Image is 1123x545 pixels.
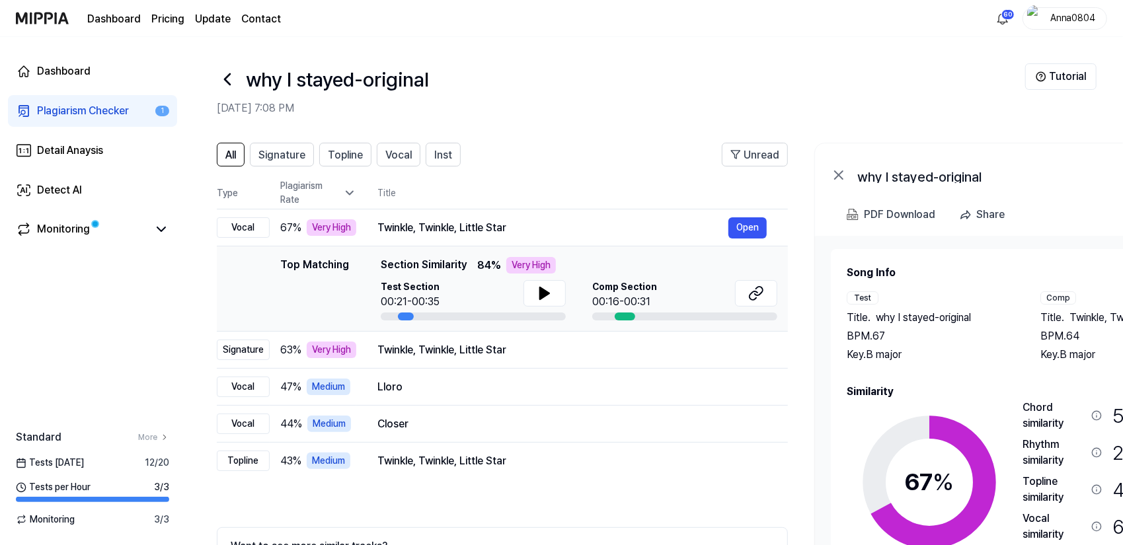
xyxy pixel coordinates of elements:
div: Plagiarism Checker [37,103,129,119]
span: Vocal [385,147,412,163]
span: Tests per Hour [16,480,91,494]
div: 00:21-00:35 [381,294,440,310]
span: Section Similarity [381,257,467,273]
div: BPM. 67 [847,328,1014,344]
div: Vocal similarity [1023,511,1086,542]
button: Topline [319,143,371,166]
div: Dashboard [37,63,91,79]
span: 43 % [280,453,301,469]
span: Title . [1040,310,1064,326]
div: Closer [377,416,767,432]
span: Monitoring [16,513,75,527]
span: All [225,147,236,163]
div: Test [847,291,878,305]
span: 47 % [280,379,301,395]
div: PDF Download [864,206,935,223]
img: profile [1027,5,1043,32]
button: profileAnna0804 [1023,7,1107,30]
div: Topline [217,451,270,471]
span: 3 / 3 [154,513,169,527]
div: Medium [307,416,351,432]
span: Unread [744,147,779,163]
button: Pricing [151,11,184,27]
div: Twinkle, Twinkle, Little Star [377,342,767,358]
div: Very High [307,219,356,236]
div: Plagiarism Rate [280,179,356,207]
div: Very High [506,257,556,273]
div: Vocal [217,414,270,434]
img: Help [1036,71,1046,82]
th: Type [217,177,270,209]
span: 63 % [280,342,301,358]
span: 84 % [477,258,501,273]
span: Signature [258,147,305,163]
span: 3 / 3 [154,480,169,494]
span: 44 % [280,416,302,432]
button: Tutorial [1025,63,1097,90]
a: More [138,431,169,443]
div: Medium [307,453,350,469]
div: Key. B major [847,347,1014,363]
div: 60 [1001,9,1015,20]
div: Detect AI [37,182,82,198]
div: Top Matching [280,257,349,320]
div: Rhythm similarity [1023,437,1086,468]
div: Twinkle, Twinkle, Little Star [377,220,728,236]
span: Title . [847,310,871,326]
span: why I stayed-original [876,310,971,326]
span: % [933,468,954,496]
div: Monitoring [37,221,90,237]
div: why I stayed-original [857,167,1122,183]
h1: why I stayed-original [246,65,429,94]
a: Detail Anaysis [8,135,177,166]
span: 12 / 20 [145,456,169,470]
span: Standard [16,429,61,445]
button: PDF Download [844,201,938,228]
div: Signature [217,340,270,360]
span: Topline [328,147,363,163]
a: Dashboard [87,11,141,27]
span: Test Section [381,280,440,294]
h2: [DATE] 7:08 PM [217,100,1025,116]
div: Share [976,206,1005,223]
div: 00:16-00:31 [592,294,657,310]
span: Comp Section [592,280,657,294]
span: Inst [434,147,452,163]
button: Unread [722,143,788,166]
a: Contact [241,11,281,27]
th: Title [377,177,788,209]
button: All [217,143,245,166]
button: Signature [250,143,314,166]
span: Tests [DATE] [16,456,84,470]
button: Share [954,201,1015,228]
div: Chord similarity [1023,400,1086,431]
div: Detail Anaysis [37,143,103,159]
img: 알림 [995,11,1011,26]
div: Lloro [377,379,767,395]
button: Vocal [377,143,420,166]
div: Medium [307,379,350,395]
div: 1 [155,106,169,117]
a: Monitoring [16,221,148,237]
span: 67 % [280,220,301,236]
a: Dashboard [8,55,177,87]
div: Vocal [217,377,270,397]
a: Plagiarism Checker1 [8,95,177,127]
button: Open [728,217,767,238]
div: Comp [1040,291,1076,305]
div: Twinkle, Twinkle, Little Star [377,453,767,469]
div: Topline similarity [1023,474,1086,505]
div: Very High [307,342,356,358]
a: Update [195,11,231,27]
img: PDF Download [847,209,859,221]
div: Vocal [217,217,270,238]
div: Anna0804 [1047,11,1099,25]
button: Inst [426,143,461,166]
button: 알림60 [992,8,1013,29]
div: 67 [905,464,954,500]
a: Detect AI [8,174,177,206]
